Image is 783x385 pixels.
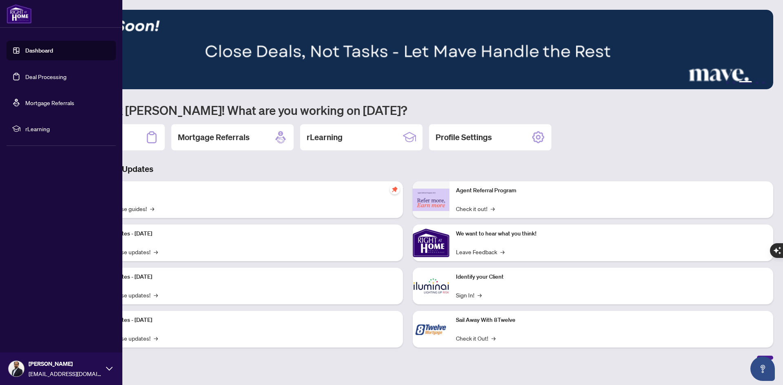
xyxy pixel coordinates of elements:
[456,334,495,343] a: Check it Out!→
[755,81,759,84] button: 4
[86,273,396,282] p: Platform Updates - [DATE]
[86,186,396,195] p: Self-Help
[25,124,110,133] span: rLearning
[307,132,343,143] h2: rLearning
[456,290,482,299] a: Sign In!→
[9,361,24,376] img: Profile Icon
[178,132,250,143] h2: Mortgage Referrals
[491,334,495,343] span: →
[86,229,396,238] p: Platform Updates - [DATE]
[413,268,449,304] img: Identify your Client
[25,99,74,106] a: Mortgage Referrals
[456,229,767,238] p: We want to hear what you think!
[726,81,729,84] button: 1
[86,316,396,325] p: Platform Updates - [DATE]
[750,356,775,381] button: Open asap
[7,4,32,24] img: logo
[491,204,495,213] span: →
[42,102,773,118] h1: Welcome back [PERSON_NAME]! What are you working on [DATE]?
[154,290,158,299] span: →
[500,247,504,256] span: →
[456,247,504,256] a: Leave Feedback→
[390,185,400,194] span: pushpin
[413,224,449,261] img: We want to hear what you think!
[42,163,773,175] h3: Brokerage & Industry Updates
[456,204,495,213] a: Check it out!→
[29,359,102,368] span: [PERSON_NAME]
[762,81,765,84] button: 5
[29,369,102,378] span: [EMAIL_ADDRESS][DOMAIN_NAME]
[436,132,492,143] h2: Profile Settings
[154,247,158,256] span: →
[413,311,449,348] img: Sail Away With 8Twelve
[732,81,736,84] button: 2
[150,204,154,213] span: →
[25,47,53,54] a: Dashboard
[456,186,767,195] p: Agent Referral Program
[456,316,767,325] p: Sail Away With 8Twelve
[478,290,482,299] span: →
[42,10,773,89] img: Slide 2
[456,273,767,282] p: Identify your Client
[739,81,752,84] button: 3
[154,334,158,343] span: →
[413,189,449,211] img: Agent Referral Program
[25,73,66,80] a: Deal Processing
